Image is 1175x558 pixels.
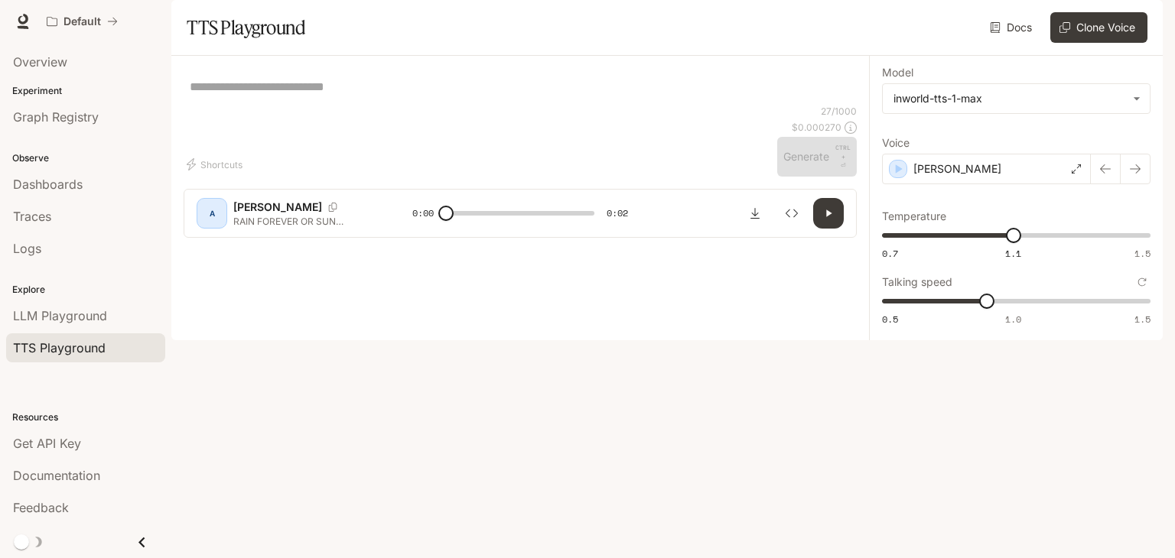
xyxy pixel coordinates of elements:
p: 27 / 1000 [821,105,857,118]
div: inworld-tts-1-max [893,91,1125,106]
span: 1.5 [1134,313,1151,326]
p: [PERSON_NAME] [233,200,322,215]
div: A [200,201,224,225]
p: Voice [882,138,910,148]
button: Clone Voice [1050,12,1147,43]
p: Model [882,67,913,78]
a: Docs [987,12,1038,43]
span: 0.5 [882,313,898,326]
button: Copy Voice ID [322,203,343,212]
span: 0.7 [882,247,898,260]
span: 0:00 [412,206,434,221]
span: 1.5 [1134,247,1151,260]
button: All workspaces [40,6,125,37]
div: inworld-tts-1-max [883,84,1150,113]
p: $ 0.000270 [792,121,841,134]
button: Shortcuts [184,152,249,177]
p: Talking speed [882,277,952,287]
p: RAIN FOREVER OR SUN FOREVER [233,215,376,228]
span: 1.0 [1005,313,1021,326]
button: Download audio [740,198,770,229]
span: 1.1 [1005,247,1021,260]
p: Default [63,15,101,28]
p: Temperature [882,211,946,222]
h1: TTS Playground [187,12,305,43]
button: Reset to default [1134,274,1151,290]
button: Inspect [776,198,807,229]
span: 0:02 [607,206,628,221]
p: [PERSON_NAME] [913,161,1001,177]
